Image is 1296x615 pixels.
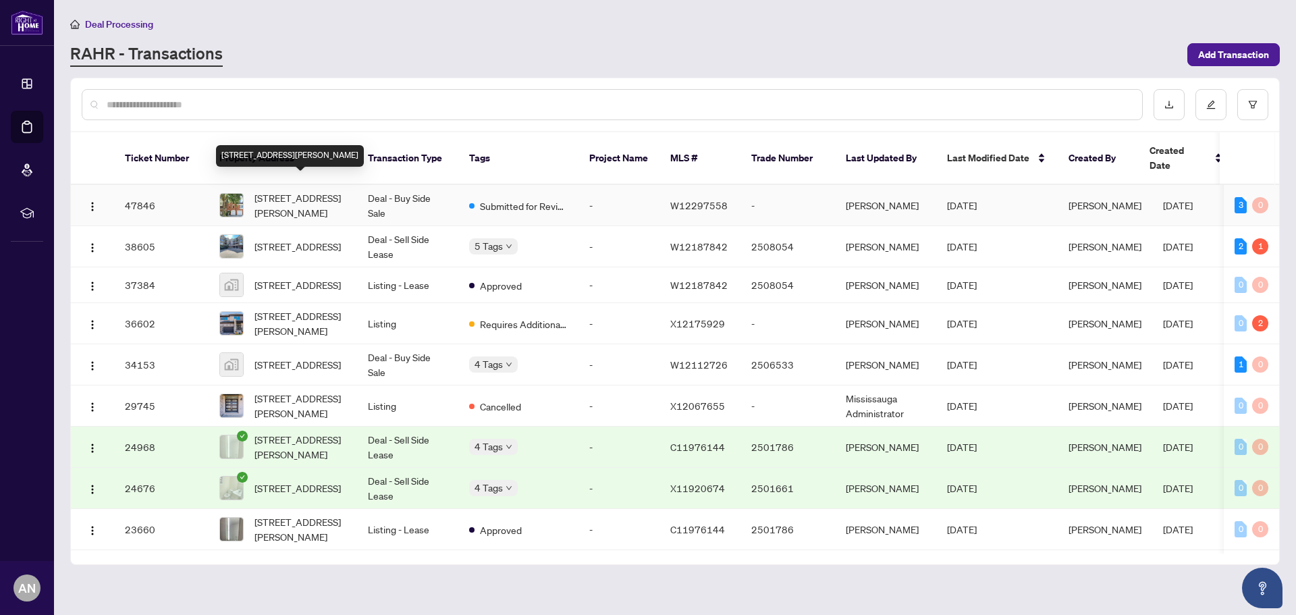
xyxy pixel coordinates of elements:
span: Cancelled [480,399,521,414]
span: 5 Tags [475,238,503,254]
td: - [578,226,659,267]
span: down [506,243,512,250]
span: [DATE] [1163,523,1193,535]
td: Listing - Lease [357,267,458,303]
div: 0 [1235,521,1247,537]
td: 2501786 [740,427,835,468]
td: Deal - Buy Side Sale [357,344,458,385]
span: X12067655 [670,400,725,412]
span: 4 Tags [475,480,503,496]
td: 24968 [114,427,209,468]
span: [STREET_ADDRESS][PERSON_NAME] [254,514,346,544]
div: [STREET_ADDRESS][PERSON_NAME] [216,145,364,167]
span: [DATE] [947,400,977,412]
td: 23660 [114,509,209,550]
span: Submitted for Review [480,198,568,213]
td: Deal - Sell Side Lease [357,427,458,468]
span: [DATE] [947,317,977,329]
img: Logo [87,201,98,212]
td: [PERSON_NAME] [835,468,936,509]
span: Created Date [1150,143,1206,173]
span: 4 Tags [475,356,503,372]
td: 24676 [114,468,209,509]
span: W12187842 [670,279,728,291]
div: 0 [1252,439,1268,455]
th: Last Modified Date [936,132,1058,185]
th: MLS # [659,132,740,185]
td: 34153 [114,344,209,385]
span: W12297558 [670,199,728,211]
span: [PERSON_NAME] [1069,400,1141,412]
td: [PERSON_NAME] [835,226,936,267]
td: 2506533 [740,344,835,385]
span: [DATE] [1163,358,1193,371]
span: Last Modified Date [947,151,1029,165]
td: Deal - Buy Side Sale [357,185,458,226]
td: - [578,509,659,550]
button: Logo [82,518,103,540]
img: logo [11,10,43,35]
span: Approved [480,278,522,293]
span: check-circle [237,431,248,442]
td: - [740,185,835,226]
td: Deal - Sell Side Lease [357,226,458,267]
button: download [1154,89,1185,120]
img: thumbnail-img [220,477,243,500]
img: Logo [87,319,98,330]
span: [DATE] [1163,400,1193,412]
span: 4 Tags [475,439,503,454]
span: Requires Additional Docs [480,317,568,331]
button: Logo [82,236,103,257]
td: 2501661 [740,468,835,509]
div: 0 [1252,197,1268,213]
span: down [506,361,512,368]
span: [STREET_ADDRESS][PERSON_NAME] [254,309,346,338]
div: 0 [1252,480,1268,496]
div: 0 [1235,398,1247,414]
td: [PERSON_NAME] [835,185,936,226]
div: 0 [1235,439,1247,455]
span: [PERSON_NAME] [1069,523,1141,535]
th: Transaction Type [357,132,458,185]
td: - [578,185,659,226]
img: Logo [87,242,98,253]
div: 1 [1252,238,1268,255]
span: [DATE] [947,358,977,371]
img: Logo [87,484,98,495]
button: Add Transaction [1187,43,1280,66]
span: [PERSON_NAME] [1069,240,1141,252]
button: Open asap [1242,568,1282,608]
img: thumbnail-img [220,312,243,335]
td: 2508054 [740,267,835,303]
td: Listing [357,385,458,427]
button: Logo [82,477,103,499]
div: 2 [1235,238,1247,255]
td: 29745 [114,385,209,427]
span: [DATE] [947,240,977,252]
div: 0 [1252,356,1268,373]
span: check-circle [237,472,248,483]
span: [PERSON_NAME] [1069,199,1141,211]
td: 2501786 [740,509,835,550]
span: Add Transaction [1198,44,1269,65]
img: Logo [87,443,98,454]
button: edit [1195,89,1226,120]
td: - [578,344,659,385]
span: [STREET_ADDRESS] [254,277,341,292]
td: - [740,303,835,344]
div: 3 [1235,197,1247,213]
div: 0 [1252,277,1268,293]
img: Logo [87,402,98,412]
td: [PERSON_NAME] [835,344,936,385]
div: 0 [1235,277,1247,293]
span: [DATE] [1163,199,1193,211]
img: thumbnail-img [220,235,243,258]
span: [STREET_ADDRESS][PERSON_NAME] [254,190,346,220]
img: thumbnail-img [220,394,243,417]
td: - [578,267,659,303]
span: X11920674 [670,482,725,494]
span: [DATE] [1163,317,1193,329]
span: [PERSON_NAME] [1069,279,1141,291]
td: 47846 [114,185,209,226]
span: [STREET_ADDRESS] [254,239,341,254]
